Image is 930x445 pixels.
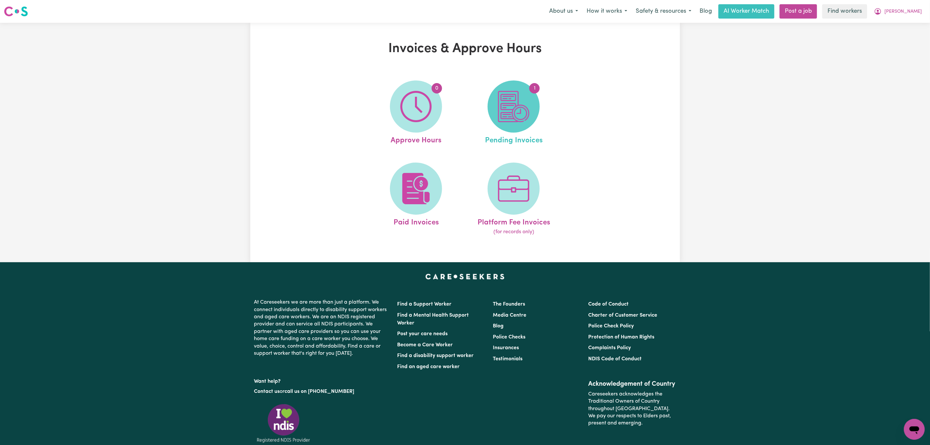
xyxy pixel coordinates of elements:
[780,4,817,19] a: Post a job
[467,80,561,146] a: Pending Invoices
[493,345,519,351] a: Insurances
[529,83,540,93] span: 1
[588,302,629,307] a: Code of Conduct
[904,419,925,440] iframe: Button to launch messaging window, conversation in progress
[493,356,522,362] a: Testimonials
[588,335,654,340] a: Protection of Human Rights
[632,5,696,18] button: Safety & resources
[588,345,631,351] a: Complaints Policy
[254,296,390,360] p: At Careseekers we are more than just a platform. We connect individuals directly to disability su...
[493,228,534,236] span: (for records only)
[397,342,453,348] a: Become a Care Worker
[397,353,474,358] a: Find a disability support worker
[588,380,676,388] h2: Acknowledgement of Country
[478,215,550,228] span: Platform Fee Invoices
[588,323,634,329] a: Police Check Policy
[588,356,642,362] a: NDIS Code of Conduct
[369,163,463,236] a: Paid Invoices
[4,6,28,17] img: Careseekers logo
[696,4,716,19] a: Blog
[425,274,505,279] a: Careseekers home page
[884,8,922,15] span: [PERSON_NAME]
[391,133,441,146] span: Approve Hours
[582,5,632,18] button: How it works
[397,331,448,337] a: Post your care needs
[493,323,504,329] a: Blog
[369,80,463,146] a: Approve Hours
[493,302,525,307] a: The Founders
[397,313,469,326] a: Find a Mental Health Support Worker
[4,4,28,19] a: Careseekers logo
[870,5,926,18] button: My Account
[588,313,657,318] a: Charter of Customer Service
[467,163,561,236] a: Platform Fee Invoices(for records only)
[485,133,543,146] span: Pending Invoices
[545,5,582,18] button: About us
[493,313,526,318] a: Media Centre
[254,389,280,394] a: Contact us
[822,4,867,19] a: Find workers
[285,389,354,394] a: call us on [PHONE_NUMBER]
[397,302,452,307] a: Find a Support Worker
[326,41,604,57] h1: Invoices & Approve Hours
[432,83,442,93] span: 0
[394,215,439,228] span: Paid Invoices
[493,335,525,340] a: Police Checks
[718,4,774,19] a: AI Worker Match
[588,388,676,430] p: Careseekers acknowledges the Traditional Owners of Country throughout [GEOGRAPHIC_DATA]. We pay o...
[254,385,390,398] p: or
[254,403,313,444] img: Registered NDIS provider
[254,375,390,385] p: Want help?
[397,364,460,369] a: Find an aged care worker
